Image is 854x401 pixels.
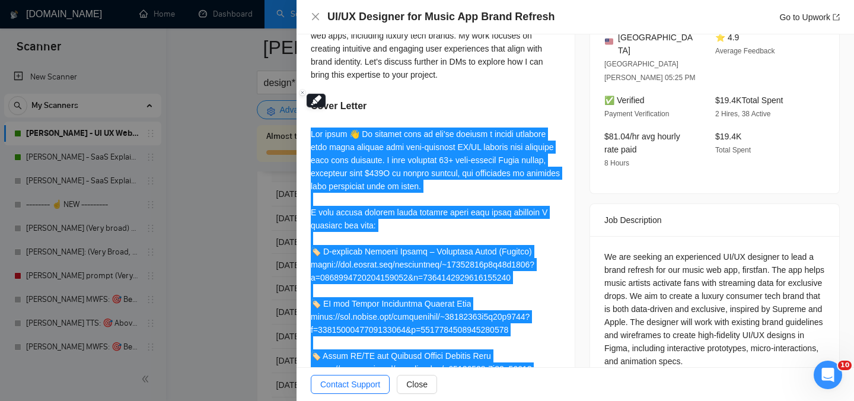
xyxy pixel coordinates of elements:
span: ✅ Verified [604,96,645,105]
span: $19.4K [715,132,741,141]
span: [GEOGRAPHIC_DATA] [618,31,696,57]
button: Contact Support [311,375,390,394]
div: I have extensive experience designing high-end, visually striking web apps, including luxury tech... [311,16,560,81]
button: Close [397,375,437,394]
span: [GEOGRAPHIC_DATA][PERSON_NAME] 05:25 PM [604,60,695,82]
span: $19.4K Total Spent [715,96,783,105]
span: 8 Hours [604,159,629,167]
span: Total Spent [715,146,751,154]
span: Payment Verification [604,110,669,118]
span: $81.04/hr avg hourly rate paid [604,132,680,154]
span: export [833,14,840,21]
span: 2 Hires, 38 Active [715,110,770,118]
span: Average Feedback [715,47,775,55]
img: 🇺🇸 [605,37,613,46]
iframe: Intercom live chat [814,361,842,389]
div: Job Description [604,204,825,236]
span: Contact Support [320,378,380,391]
span: 10 [838,361,852,370]
button: Close [311,12,320,22]
h5: Cover Letter [311,99,367,113]
h4: UI/UX Designer for Music App Brand Refresh [327,9,555,24]
span: Close [406,378,428,391]
span: close [311,12,320,21]
span: ⭐ 4.9 [715,33,739,42]
a: Go to Upworkexport [779,12,840,22]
